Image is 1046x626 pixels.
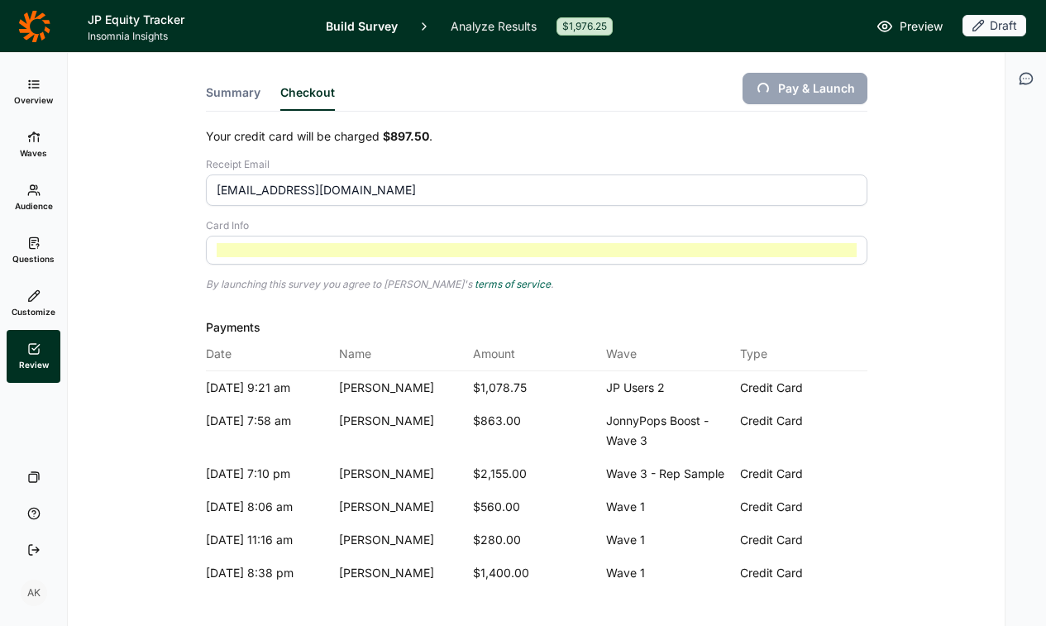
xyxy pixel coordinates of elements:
[606,497,733,517] div: Wave 1
[606,378,733,398] div: JP Users 2
[740,497,867,517] div: Credit Card
[900,17,943,36] span: Preview
[473,530,600,550] div: $280.00
[19,359,49,370] span: Review
[339,464,466,484] div: [PERSON_NAME]
[606,563,733,583] div: Wave 1
[280,84,335,101] span: Checkout
[339,344,466,364] div: Name
[339,411,466,451] div: [PERSON_NAME]
[206,464,333,484] div: [DATE] 7:10 pm
[206,378,333,398] div: [DATE] 9:21 am
[339,497,466,517] div: [PERSON_NAME]
[339,378,466,398] div: [PERSON_NAME]
[606,411,733,451] div: JonnyPops Boost - Wave 3
[473,464,600,484] div: $2,155.00
[339,563,466,583] div: [PERSON_NAME]
[15,200,53,212] span: Audience
[740,530,867,550] div: Credit Card
[473,344,600,364] div: Amount
[962,15,1026,38] button: Draft
[20,147,47,159] span: Waves
[88,10,306,30] h1: JP Equity Tracker
[7,224,60,277] a: Questions
[206,278,867,291] p: By launching this survey you agree to [PERSON_NAME]'s .
[473,378,600,398] div: $1,078.75
[743,73,867,104] button: Pay & Launch
[473,411,600,451] div: $863.00
[7,171,60,224] a: Audience
[12,253,55,265] span: Questions
[206,219,867,232] label: Card Info
[206,158,867,171] label: Receipt Email
[740,411,867,451] div: Credit Card
[339,530,466,550] div: [PERSON_NAME]
[7,330,60,383] a: Review
[7,118,60,171] a: Waves
[473,563,600,583] div: $1,400.00
[740,563,867,583] div: Credit Card
[556,17,613,36] div: $1,976.25
[606,530,733,550] div: Wave 1
[217,243,857,257] iframe: Secure card payment input frame
[206,497,333,517] div: [DATE] 8:06 am
[21,580,47,606] div: AK
[206,563,333,583] div: [DATE] 8:38 pm
[206,128,867,145] p: Your credit card will be charged .
[88,30,306,43] span: Insomnia Insights
[206,344,333,364] div: Date
[206,318,867,337] h2: Payments
[206,411,333,451] div: [DATE] 7:58 am
[12,306,55,318] span: Customize
[7,65,60,118] a: Overview
[14,94,53,106] span: Overview
[7,277,60,330] a: Customize
[383,129,429,143] strong: $897.50
[606,464,733,484] div: Wave 3 - Rep Sample
[606,344,733,364] div: Wave
[740,378,867,398] div: Credit Card
[206,530,333,550] div: [DATE] 11:16 am
[876,17,943,36] a: Preview
[475,278,551,290] a: terms of service
[740,464,867,484] div: Credit Card
[740,344,867,364] div: Type
[962,15,1026,36] div: Draft
[473,497,600,517] div: $560.00
[206,84,260,111] button: Summary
